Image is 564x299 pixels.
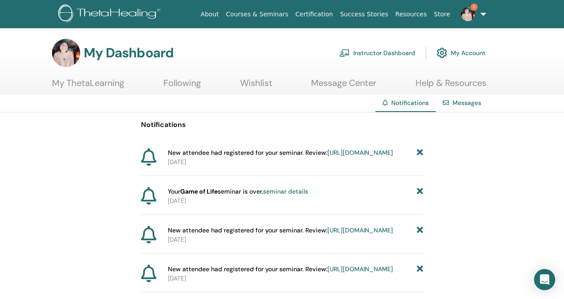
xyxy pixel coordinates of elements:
[168,235,423,244] p: [DATE]
[168,187,308,196] span: Your seminar is over.
[437,43,486,63] a: My Account
[240,78,272,95] a: Wishlist
[168,265,393,274] span: New attendee had registered for your seminar. Review:
[337,6,392,22] a: Success Stories
[311,78,376,95] a: Message Center
[197,6,222,22] a: About
[180,187,218,195] strong: Game of Life
[461,7,475,21] img: default.jpg
[223,6,292,22] a: Courses & Seminars
[339,49,350,57] img: chalkboard-teacher.svg
[437,45,447,60] img: cog.svg
[58,4,163,24] img: logo.png
[534,269,555,290] div: Open Intercom Messenger
[392,6,430,22] a: Resources
[168,274,423,283] p: [DATE]
[84,45,174,61] h3: My Dashboard
[168,148,393,157] span: New attendee had registered for your seminar. Review:
[430,6,454,22] a: Store
[163,78,201,95] a: Following
[391,99,429,107] span: Notifications
[327,265,393,273] a: [URL][DOMAIN_NAME]
[263,187,308,195] a: seminar details
[416,78,486,95] a: Help & Resources
[168,157,423,167] p: [DATE]
[168,226,393,235] span: New attendee had registered for your seminar. Review:
[339,43,415,63] a: Instructor Dashboard
[52,78,124,95] a: My ThetaLearning
[327,226,393,234] a: [URL][DOMAIN_NAME]
[327,149,393,157] a: [URL][DOMAIN_NAME]
[453,99,481,107] a: Messages
[168,196,423,206] p: [DATE]
[141,120,423,130] p: Notifications
[292,6,336,22] a: Certification
[471,4,478,11] span: 1
[52,39,80,67] img: default.jpg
